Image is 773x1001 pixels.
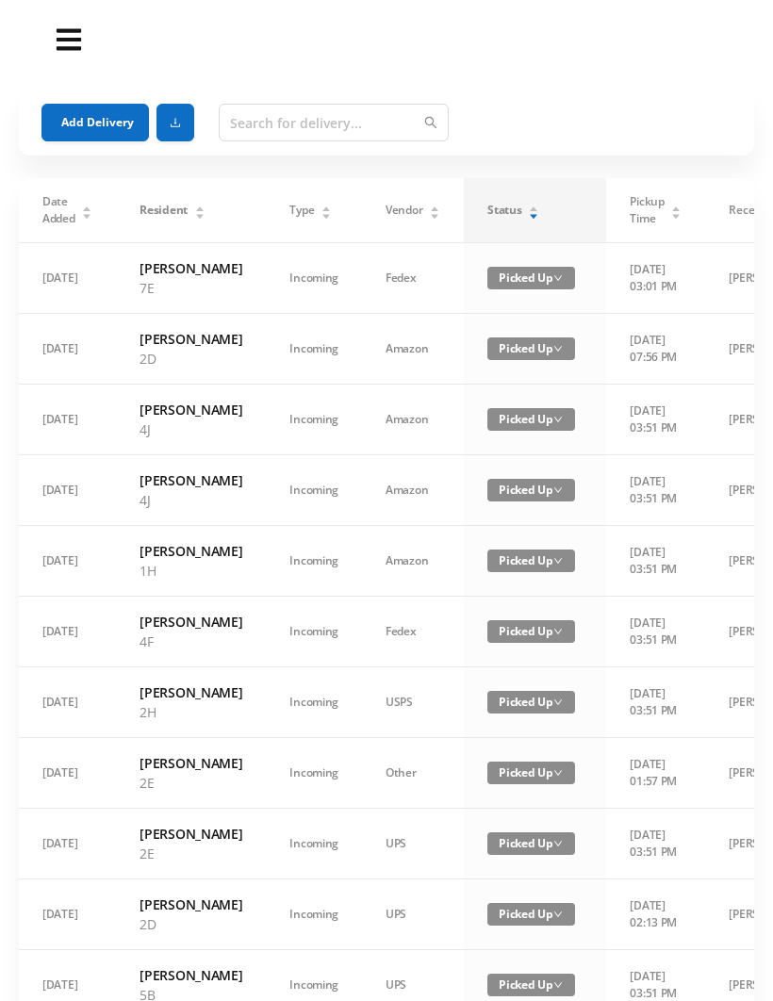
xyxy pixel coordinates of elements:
td: [DATE] 02:13 PM [606,879,705,950]
td: Incoming [266,879,362,950]
td: [DATE] [19,738,116,809]
i: icon: down [553,556,563,566]
h6: [PERSON_NAME] [140,470,242,490]
i: icon: caret-up [671,204,682,209]
td: Incoming [266,809,362,879]
td: [DATE] [19,879,116,950]
i: icon: caret-down [529,211,539,217]
td: Incoming [266,243,362,314]
span: Picked Up [487,974,575,996]
span: Type [289,202,314,219]
td: Other [362,738,464,809]
span: Vendor [386,202,422,219]
td: Fedex [362,597,464,667]
td: [DATE] [19,667,116,738]
td: [DATE] [19,455,116,526]
td: Incoming [266,385,362,455]
span: Picked Up [487,267,575,289]
i: icon: down [553,627,563,636]
td: [DATE] 01:57 PM [606,738,705,809]
td: [DATE] [19,809,116,879]
span: Picked Up [487,337,575,360]
td: Incoming [266,738,362,809]
h6: [PERSON_NAME] [140,682,242,702]
td: Amazon [362,455,464,526]
td: Incoming [266,314,362,385]
span: Picked Up [487,408,575,431]
span: Picked Up [487,620,575,643]
div: Sort [321,204,332,215]
i: icon: caret-up [321,204,332,209]
td: Fedex [362,243,464,314]
i: icon: caret-down [82,211,92,217]
span: Picked Up [487,479,575,501]
i: icon: search [424,116,437,129]
h6: [PERSON_NAME] [140,612,242,632]
div: Sort [429,204,440,215]
td: [DATE] 03:51 PM [606,667,705,738]
h6: [PERSON_NAME] [140,824,242,844]
h6: [PERSON_NAME] [140,753,242,773]
td: UPS [362,879,464,950]
td: [DATE] 03:51 PM [606,526,705,597]
span: Picked Up [487,832,575,855]
h6: [PERSON_NAME] [140,894,242,914]
span: Picked Up [487,762,575,784]
h6: [PERSON_NAME] [140,329,242,349]
td: [DATE] 03:51 PM [606,809,705,879]
p: 2E [140,844,242,863]
td: Amazon [362,526,464,597]
span: Picked Up [487,550,575,572]
button: Add Delivery [41,104,149,141]
i: icon: down [553,980,563,990]
button: icon: download [156,104,194,141]
input: Search for delivery... [219,104,449,141]
h6: [PERSON_NAME] [140,400,242,419]
p: 7E [140,278,242,298]
td: [DATE] [19,385,116,455]
p: 2H [140,702,242,722]
td: [DATE] 03:01 PM [606,243,705,314]
i: icon: down [553,768,563,778]
span: Picked Up [487,691,575,714]
i: icon: caret-up [194,204,205,209]
td: USPS [362,667,464,738]
span: Resident [140,202,188,219]
i: icon: down [553,485,563,495]
div: Sort [670,204,682,215]
i: icon: down [553,839,563,848]
td: [DATE] 03:51 PM [606,455,705,526]
h6: [PERSON_NAME] [140,541,242,561]
div: Sort [528,204,539,215]
td: [DATE] 03:51 PM [606,385,705,455]
td: [DATE] [19,597,116,667]
i: icon: caret-up [430,204,440,209]
span: Pickup Time [630,193,664,227]
td: [DATE] [19,526,116,597]
td: Amazon [362,314,464,385]
p: 4F [140,632,242,651]
i: icon: caret-up [82,204,92,209]
i: icon: caret-down [430,211,440,217]
p: 2D [140,349,242,369]
i: icon: caret-down [321,211,332,217]
i: icon: down [553,344,563,353]
td: UPS [362,809,464,879]
i: icon: caret-down [194,211,205,217]
td: [DATE] [19,314,116,385]
td: Incoming [266,526,362,597]
span: Date Added [42,193,75,227]
i: icon: down [553,910,563,919]
p: 2D [140,914,242,934]
td: Amazon [362,385,464,455]
i: icon: caret-down [671,211,682,217]
h6: [PERSON_NAME] [140,258,242,278]
p: 4J [140,419,242,439]
i: icon: down [553,273,563,283]
td: Incoming [266,667,362,738]
i: icon: down [553,415,563,424]
td: [DATE] 03:51 PM [606,597,705,667]
h6: [PERSON_NAME] [140,965,242,985]
p: 2E [140,773,242,793]
span: Status [487,202,521,219]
